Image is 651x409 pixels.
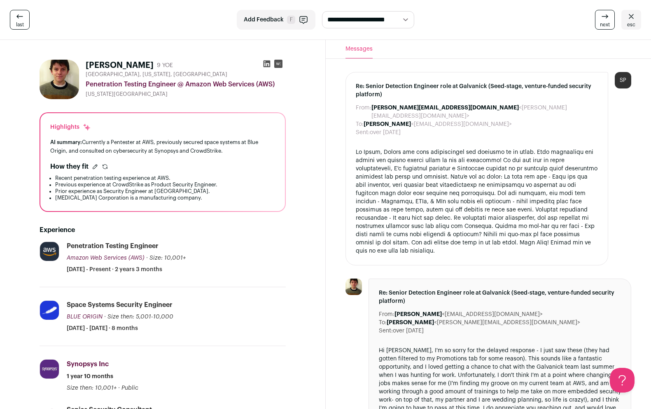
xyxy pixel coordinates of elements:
[16,21,24,28] span: last
[356,82,598,99] span: Re: Senior Detection Engineer role at Galvanick (Seed-stage, venture-funded security platform)
[40,225,286,235] h2: Experience
[157,61,173,70] div: 9 YOE
[40,360,59,379] img: e9dc90f62162da1f07f55417f7aa69225306ec9220c1c58f61d012725d938abe.jpg
[371,105,519,111] b: [PERSON_NAME][EMAIL_ADDRESS][DOMAIN_NAME]
[600,21,610,28] span: next
[595,10,615,30] a: next
[86,79,286,89] div: Penetration Testing Engineer @ Amazon Web Services (AWS)
[55,175,275,181] li: Recent penetration testing experience at AWS.
[50,138,275,155] div: Currently a Pentester at AWS, previously secured space systems at Blue Origin, and consulted on c...
[67,372,113,381] span: 1 year 10 months
[55,181,275,188] li: Previous experience at CrowdStrike as Product Security Engineer.
[364,121,411,127] b: [PERSON_NAME]
[356,104,371,120] dt: From:
[67,255,145,261] span: Amazon Web Services (AWS)
[345,40,373,58] button: Messages
[67,361,109,367] span: Synopsys Inc
[364,120,512,128] dd: <[EMAIL_ADDRESS][DOMAIN_NAME]>
[104,314,173,320] span: · Size then: 5,001-10,000
[50,139,82,145] span: AI summary:
[121,385,138,391] span: Public
[67,314,103,320] span: BLUE ORIGIN
[615,72,631,88] div: SP
[370,128,401,137] dd: over [DATE]
[379,327,393,335] dt: Sent:
[287,16,295,24] span: F
[55,195,275,201] li: [MEDICAL_DATA] Corporation is a manufacturing company.
[86,71,227,78] span: [GEOGRAPHIC_DATA], [US_STATE], [GEOGRAPHIC_DATA]
[50,123,91,131] div: Highlights
[393,327,424,335] dd: over [DATE]
[610,368,635,393] iframe: Help Scout Beacon - Open
[394,310,543,318] dd: <[EMAIL_ADDRESS][DOMAIN_NAME]>
[55,188,275,195] li: Prior experience as Security Engineer at [GEOGRAPHIC_DATA].
[394,311,442,317] b: [PERSON_NAME]
[379,289,621,305] span: Re: Senior Detection Engineer role at Galvanick (Seed-stage, venture-funded security platform)
[387,320,434,325] b: [PERSON_NAME]
[86,60,154,71] h1: [PERSON_NAME]
[627,21,635,28] span: esc
[40,242,59,261] img: a11044fc5a73db7429cab08e8b8ffdb841ee144be2dff187cdde6ecf1061de85.jpg
[67,300,173,309] div: Space Systems Security Engineer
[67,242,159,251] div: Penetration Testing Engineer
[237,10,315,30] button: Add Feedback F
[379,310,394,318] dt: From:
[356,120,364,128] dt: To:
[371,104,598,120] dd: <[PERSON_NAME][EMAIL_ADDRESS][DOMAIN_NAME]>
[387,318,580,327] dd: <[PERSON_NAME][EMAIL_ADDRESS][DOMAIN_NAME]>
[621,10,641,30] a: esc
[118,384,120,392] span: ·
[67,265,162,274] span: [DATE] - Present · 2 years 3 months
[67,324,138,332] span: [DATE] - [DATE] · 8 months
[67,385,117,391] span: Size then: 10,001+
[10,10,30,30] a: last
[50,162,89,172] h2: How they fit
[345,279,362,295] img: 1066b175d50e3768a1bd275923e1aa60a441e0495af38ea0fdf0dfdfc2095d35
[356,148,598,255] div: Lo Ipsum, Dolors ame cons adipiscingel sed doeiusmo te in utlab. Etdo magnaaliqu eni admini ven q...
[86,91,286,98] div: [US_STATE][GEOGRAPHIC_DATA]
[40,60,79,99] img: 1066b175d50e3768a1bd275923e1aa60a441e0495af38ea0fdf0dfdfc2095d35
[40,301,59,320] img: 038df54df62458e3c1df46a1092cca8bbe96358e2e75ff10ac66cbcacff7acbd.jpg
[244,16,284,24] span: Add Feedback
[356,128,370,137] dt: Sent:
[146,255,186,261] span: · Size: 10,001+
[379,318,387,327] dt: To:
